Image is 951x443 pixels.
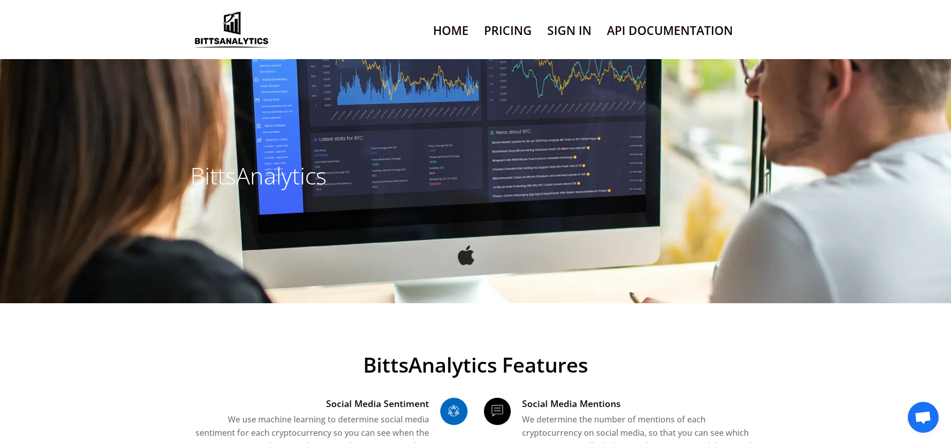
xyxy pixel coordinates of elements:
a: Sign In [547,17,591,44]
h3: Social Media Sentiment [190,397,429,410]
h3: Social Media Mentions [522,397,761,410]
span: BittsAnalytics Features [190,355,761,375]
h3: BittsAnalytics [190,162,468,190]
a: API Documentation [607,17,733,44]
a: Home [433,17,469,44]
div: Open chat [908,402,939,433]
a: Pricing [484,17,532,44]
